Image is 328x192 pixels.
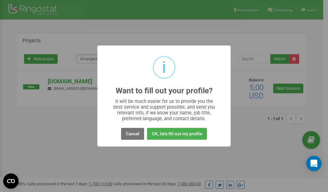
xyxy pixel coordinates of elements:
h2: Want to fill out your profile? [116,87,213,95]
button: Cancel [121,128,144,140]
div: It will be much easier for us to provide you the best service and support possible, and send you ... [110,98,218,121]
div: i [162,57,166,78]
button: Open CMP widget [3,173,19,189]
button: OK, let's fill out my profile [147,128,207,140]
div: Open Intercom Messenger [306,156,322,171]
